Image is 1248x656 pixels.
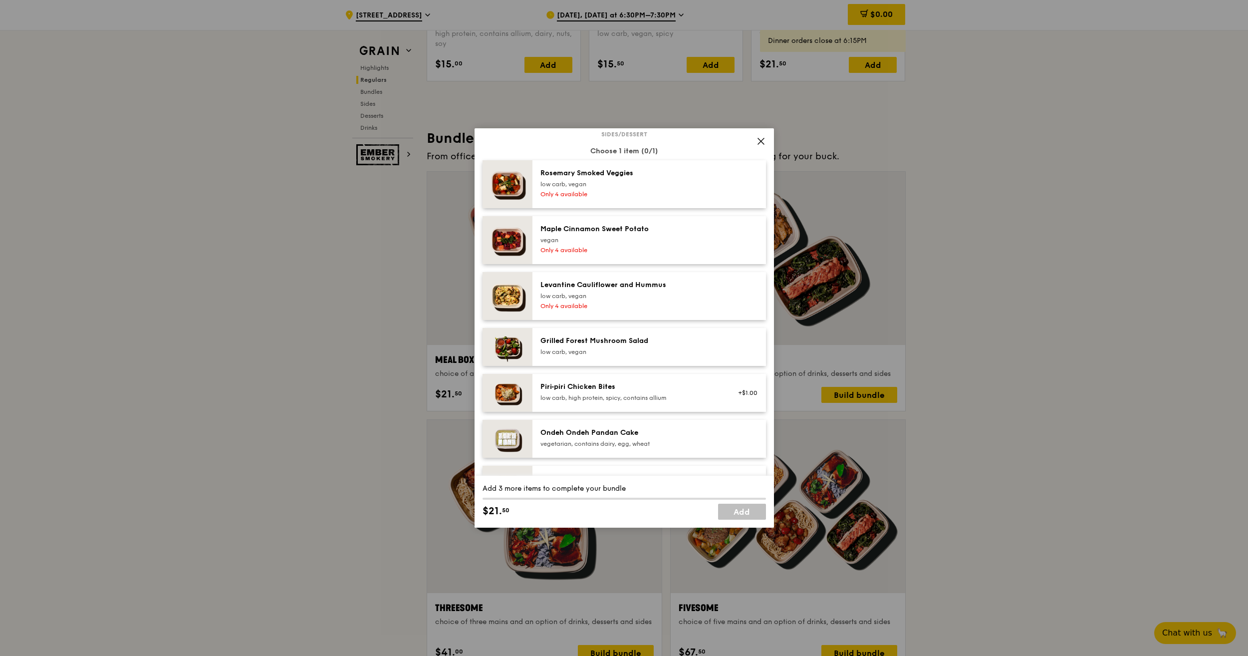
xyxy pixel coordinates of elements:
span: Sides/dessert [597,130,651,138]
div: Only 4 available [540,302,720,310]
div: Piri‑piri Chicken Bites [540,382,720,392]
span: $21. [483,504,502,519]
img: daily_normal_Thyme-Rosemary-Zucchini-HORZ.jpg [483,160,532,208]
div: Only 4 available [540,190,720,198]
div: low carb, vegan [540,180,720,188]
div: vegan [540,236,720,244]
div: Seasonal Fruit Parcel [540,474,720,484]
div: low carb, vegan [540,348,720,356]
img: daily_normal_Maple_Cinnamon_Sweet_Potato__Horizontal_.jpg [483,216,532,264]
div: Ondeh Ondeh Pandan Cake [540,428,720,438]
a: Add [718,504,766,520]
img: daily_normal_Seasonal_Fruit_Parcel__Horizontal_.jpg [483,466,532,504]
img: daily_normal_Levantine_Cauliflower_and_Hummus__Horizontal_.jpg [483,272,532,320]
div: low carb, vegan [540,292,720,300]
img: daily_normal_Ondeh_Ondeh_Pandan_Cake-HORZ.jpg [483,420,532,458]
div: Add 3 more items to complete your bundle [483,484,766,494]
span: 50 [502,506,509,514]
div: Grilled Forest Mushroom Salad [540,336,720,346]
img: daily_normal_Piri-Piri-Chicken-Bites-HORZ.jpg [483,374,532,412]
div: +$1.00 [732,389,758,397]
div: Choose 1 item (0/1) [483,146,766,156]
div: Rosemary Smoked Veggies [540,168,720,178]
img: daily_normal_Grilled-Forest-Mushroom-Salad-HORZ.jpg [483,328,532,366]
div: vegetarian, contains dairy, egg, wheat [540,440,720,448]
div: low carb, high protein, spicy, contains allium [540,394,720,402]
div: Maple Cinnamon Sweet Potato [540,224,720,234]
div: Levantine Cauliflower and Hummus [540,280,720,290]
div: Only 4 available [540,246,720,254]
